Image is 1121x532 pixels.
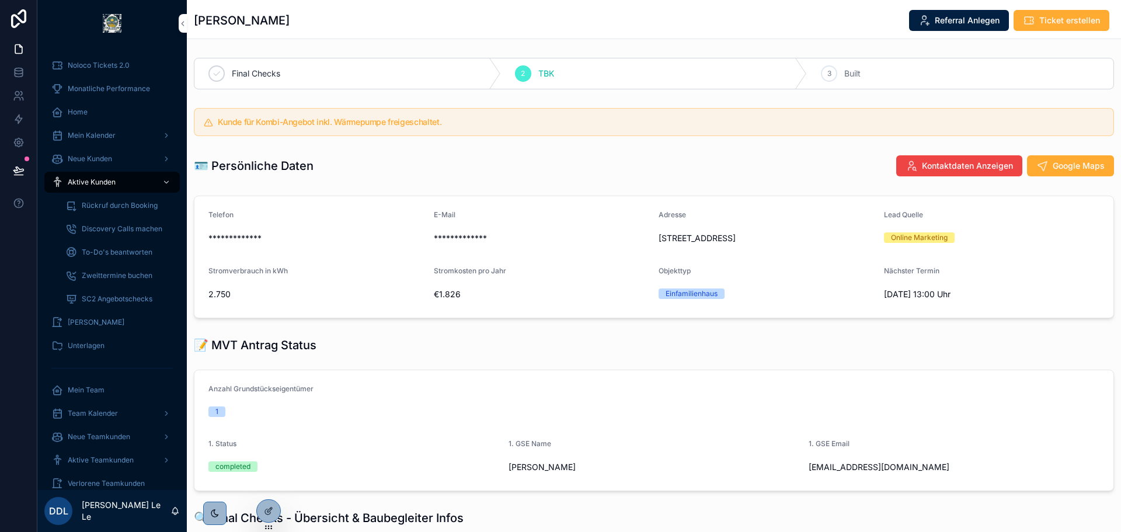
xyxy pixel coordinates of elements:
[884,210,923,219] span: Lead Quelle
[935,15,1000,26] span: Referral Anlegen
[1014,10,1109,31] button: Ticket erstellen
[44,403,180,424] a: Team Kalender
[82,201,158,210] span: Rückruf durch Booking
[666,288,718,299] div: Einfamilienhaus
[68,107,88,117] span: Home
[215,461,250,472] div: completed
[68,318,124,327] span: [PERSON_NAME]
[68,178,116,187] span: Aktive Kunden
[82,294,152,304] span: SC2 Angebotschecks
[68,61,130,70] span: Noloco Tickets 2.0
[58,218,180,239] a: Discovery Calls machen
[538,68,554,79] span: TBK
[896,155,1022,176] button: Kontaktdaten Anzeigen
[827,69,831,78] span: 3
[37,47,187,490] div: scrollable content
[215,406,218,417] div: 1
[844,68,861,79] span: Built
[922,160,1013,172] span: Kontaktdaten Anzeigen
[68,432,130,441] span: Neue Teamkunden
[44,125,180,146] a: Mein Kalender
[68,479,145,488] span: Verlorene Teamkunden
[434,288,650,300] span: €1.826
[218,118,1104,126] h5: Kunde für Kombi-Angebot inkl. Wärmepumpe freigeschaltet.
[82,271,152,280] span: Zweittermine buchen
[82,499,170,523] p: [PERSON_NAME] Le Le
[809,461,1099,473] span: [EMAIL_ADDRESS][DOMAIN_NAME]
[884,288,1100,300] span: [DATE] 13:00 Uhr
[44,426,180,447] a: Neue Teamkunden
[68,84,150,93] span: Monatliche Performance
[208,266,288,275] span: Stromverbrauch in kWh
[44,473,180,494] a: Verlorene Teamkunden
[44,148,180,169] a: Neue Kunden
[58,288,180,310] a: SC2 Angebotschecks
[44,380,180,401] a: Mein Team
[891,232,948,243] div: Online Marketing
[194,510,464,526] h1: 🔍 Final Checks - Übersicht & Baubegleiter Infos
[659,210,686,219] span: Adresse
[884,266,939,275] span: Nächster Termin
[68,154,112,164] span: Neue Kunden
[1039,15,1100,26] span: Ticket erstellen
[434,266,506,275] span: Stromkosten pro Jahr
[82,248,152,257] span: To-Do's beantworten
[44,312,180,333] a: [PERSON_NAME]
[44,102,180,123] a: Home
[809,439,850,448] span: 1. GSE Email
[194,337,316,353] h1: 📝 MVT Antrag Status
[1053,160,1105,172] span: Google Maps
[68,455,134,465] span: Aktive Teamkunden
[194,158,314,174] h1: 🪪 Persönliche Daten
[208,384,314,393] span: Anzahl Grundstückseigentümer
[68,341,105,350] span: Unterlagen
[68,131,116,140] span: Mein Kalender
[521,69,525,78] span: 2
[44,172,180,193] a: Aktive Kunden
[659,266,691,275] span: Objekttyp
[208,439,236,448] span: 1. Status
[68,385,105,395] span: Mein Team
[44,335,180,356] a: Unterlagen
[434,210,455,219] span: E-Mail
[208,288,424,300] span: 2.750
[68,409,118,418] span: Team Kalender
[44,78,180,99] a: Monatliche Performance
[1027,155,1114,176] button: Google Maps
[58,195,180,216] a: Rückruf durch Booking
[909,10,1009,31] button: Referral Anlegen
[659,232,875,244] span: [STREET_ADDRESS]
[82,224,162,234] span: Discovery Calls machen
[58,242,180,263] a: To-Do's beantworten
[103,14,121,33] img: App logo
[44,450,180,471] a: Aktive Teamkunden
[44,55,180,76] a: Noloco Tickets 2.0
[208,210,234,219] span: Telefon
[49,504,68,518] span: DDL
[58,265,180,286] a: Zweittermine buchen
[509,439,551,448] span: 1. GSE Name
[232,68,280,79] span: Final Checks
[194,12,290,29] h1: [PERSON_NAME]
[509,461,799,473] span: [PERSON_NAME]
